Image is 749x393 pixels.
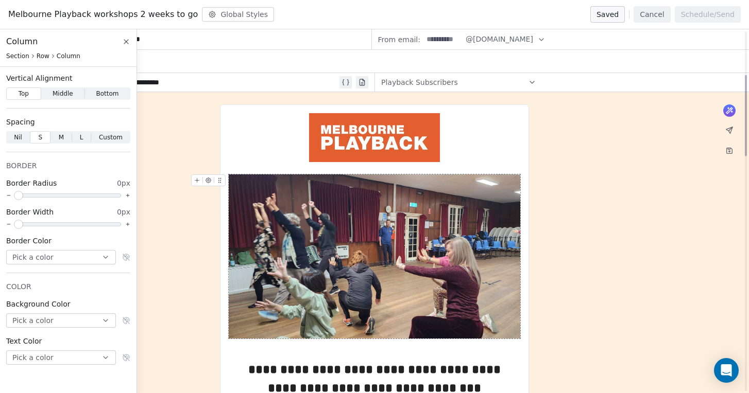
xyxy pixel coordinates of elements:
button: Schedule/Send [675,6,741,23]
button: Pick a color [6,250,116,264]
div: Open Intercom Messenger [714,358,739,383]
span: L [80,133,83,142]
button: Pick a color [6,350,116,365]
span: Row [37,52,49,60]
span: Spacing [6,117,35,127]
button: Global Styles [202,7,274,22]
span: Column [57,52,80,60]
span: Bottom [96,89,119,98]
span: Middle [53,89,73,98]
span: Section [6,52,29,60]
span: Melbourne Playback workshops 2 weeks to go [8,8,198,21]
span: Column [6,35,38,48]
span: Nil [14,133,22,142]
span: Background Color [6,299,71,309]
span: 0px [117,207,130,217]
div: BORDER [6,160,130,171]
span: 0px [117,178,130,188]
span: Playback Subscribers [381,77,458,87]
span: @[DOMAIN_NAME] [466,34,533,45]
span: Border Color [6,236,52,246]
button: Saved [590,6,625,23]
button: Cancel [634,6,670,23]
button: Pick a color [6,313,116,328]
div: COLOR [6,281,130,292]
span: Border Width [6,207,54,217]
span: M [59,133,64,142]
span: From email: [378,34,420,45]
span: Border Radius [6,178,57,188]
span: Text Color [6,336,42,346]
span: Vertical Alignment [6,73,73,83]
span: Custom [99,133,123,142]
